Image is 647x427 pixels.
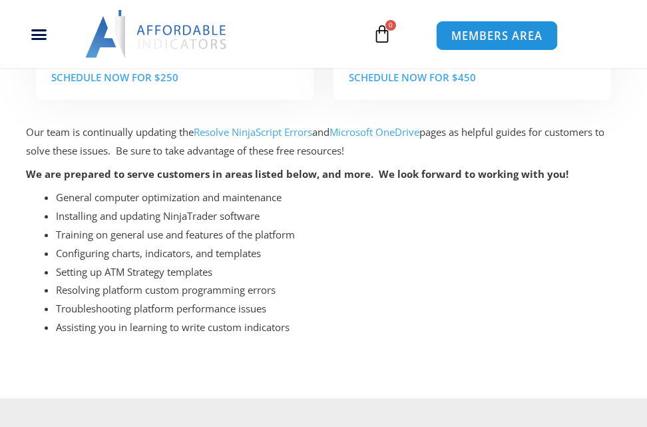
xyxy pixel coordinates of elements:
[56,263,621,282] li: Setting up ATM Strategy templates
[56,244,621,263] li: Configuring charts, indicators, and templates
[353,15,411,53] a: 0
[7,21,71,47] div: Menu Toggle
[56,300,621,318] li: Troubleshooting platform performance issues
[56,226,621,244] li: Training on general use and features of the platform
[385,20,396,31] span: 0
[56,189,621,207] li: General computer optimization and maintenance
[56,318,621,337] li: Assisting you in learning to write custom indicators
[51,71,178,84] a: SCHEDULE NOW FOR $250
[435,21,557,51] a: MEMBERS AREA
[26,123,621,161] p: Our team is continually updating the and pages as helpful guides for customers to solve these iss...
[26,167,568,181] strong: We are prepared to serve customers in areas listed below, and more. We look forward to working wi...
[85,10,228,58] img: LogoAI | Affordable Indicators – NinjaTrader
[329,125,419,139] a: Microsoft OneDrive
[451,30,542,41] span: MEMBERS AREA
[194,125,312,139] a: Resolve NinjaScript Errors
[56,207,621,226] li: Installing and updating NinjaTrader software
[56,281,621,300] li: Resolving platform custom programming errors
[349,71,476,84] a: SCHEDULE NOW For $450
